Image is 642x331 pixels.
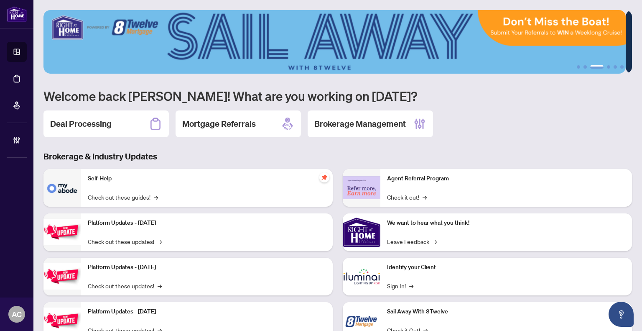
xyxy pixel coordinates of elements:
span: AC [12,308,22,320]
img: Identify your Client [343,258,380,295]
button: 6 [620,65,624,69]
span: → [158,281,162,290]
a: Check out these updates!→ [88,237,162,246]
button: 2 [583,65,587,69]
button: 4 [607,65,610,69]
img: Agent Referral Program [343,176,380,199]
p: Identify your Client [387,263,625,272]
button: 3 [590,65,604,69]
p: Sail Away With 8Twelve [387,307,625,316]
img: We want to hear what you think! [343,213,380,251]
p: Self-Help [88,174,326,183]
img: Slide 2 [43,10,626,74]
h3: Brokerage & Industry Updates [43,151,632,162]
button: 5 [614,65,617,69]
img: Self-Help [43,169,81,207]
p: Platform Updates - [DATE] [88,218,326,228]
img: logo [7,6,27,22]
p: Agent Referral Program [387,174,625,183]
span: → [158,237,162,246]
a: Leave Feedback→ [387,237,437,246]
h2: Mortgage Referrals [182,118,256,130]
span: → [423,192,427,202]
img: Platform Updates - July 8, 2025 [43,263,81,290]
button: Open asap [609,302,634,327]
a: Check it out!→ [387,192,427,202]
a: Sign In!→ [387,281,413,290]
a: Check out these updates!→ [88,281,162,290]
span: → [154,192,158,202]
span: → [409,281,413,290]
span: pushpin [319,172,329,182]
h1: Welcome back [PERSON_NAME]! What are you working on [DATE]? [43,88,632,104]
h2: Deal Processing [50,118,112,130]
a: Check out these guides!→ [88,192,158,202]
p: We want to hear what you think! [387,218,625,228]
span: → [433,237,437,246]
h2: Brokerage Management [314,118,406,130]
p: Platform Updates - [DATE] [88,263,326,272]
button: 1 [577,65,580,69]
p: Platform Updates - [DATE] [88,307,326,316]
img: Platform Updates - July 21, 2025 [43,219,81,245]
